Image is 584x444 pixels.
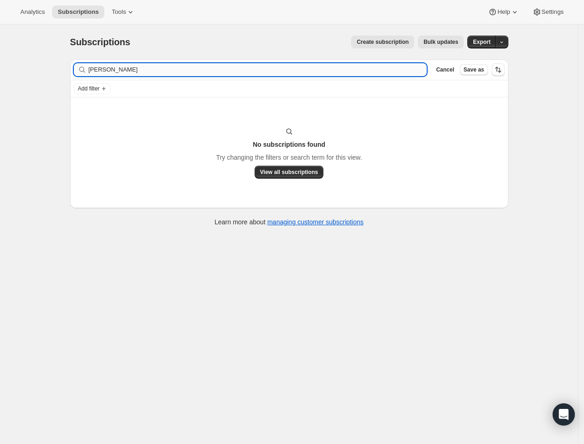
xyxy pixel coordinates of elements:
input: Filter subscribers [89,63,427,76]
button: Subscriptions [52,6,104,18]
span: View all subscriptions [260,168,318,176]
button: Sort the results [492,63,505,76]
span: Help [497,8,510,16]
button: Cancel [432,64,458,75]
button: Settings [527,6,569,18]
span: Subscriptions [70,37,131,47]
button: Save as [460,64,488,75]
span: Save as [464,66,484,73]
button: Bulk updates [418,36,464,48]
button: Add filter [74,83,111,94]
span: Tools [112,8,126,16]
div: Open Intercom Messenger [553,403,575,426]
p: Try changing the filters or search term for this view. [216,153,362,162]
h3: No subscriptions found [253,140,325,149]
button: Tools [106,6,141,18]
button: Create subscription [351,36,414,48]
button: Analytics [15,6,50,18]
p: Learn more about [215,217,364,227]
button: Export [467,36,496,48]
button: Help [483,6,524,18]
button: View all subscriptions [255,166,324,179]
span: Subscriptions [58,8,99,16]
span: Bulk updates [423,38,458,46]
span: Export [473,38,490,46]
span: Cancel [436,66,454,73]
span: Create subscription [357,38,409,46]
a: managing customer subscriptions [267,218,364,226]
span: Settings [542,8,564,16]
span: Add filter [78,85,100,92]
span: Analytics [20,8,45,16]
